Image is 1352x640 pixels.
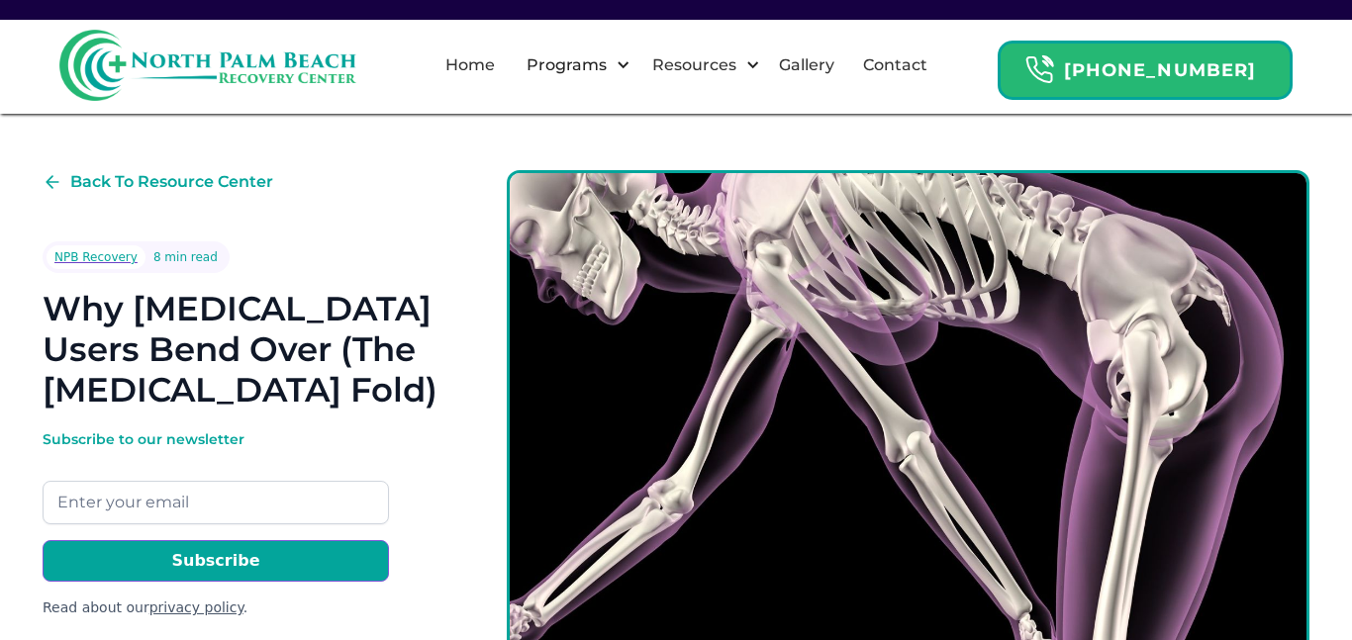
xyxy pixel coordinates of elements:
[149,599,243,615] a: privacy policy
[43,597,389,618] div: Read about our .
[70,170,273,194] div: Back To Resource Center
[635,34,765,97] div: Resources
[998,31,1293,100] a: Header Calendar Icons[PHONE_NUMBER]
[767,34,846,97] a: Gallery
[153,247,218,267] div: 8 min read
[1024,54,1054,85] img: Header Calendar Icons
[43,170,273,194] a: Back To Resource Center
[510,34,635,97] div: Programs
[1064,59,1256,81] strong: [PHONE_NUMBER]
[47,245,145,269] a: NPB Recovery
[43,289,443,410] h1: Why [MEDICAL_DATA] Users Bend Over (The [MEDICAL_DATA] Fold)
[54,247,138,267] div: NPB Recovery
[647,53,741,77] div: Resources
[434,34,507,97] a: Home
[43,429,389,449] div: Subscribe to our newsletter
[851,34,939,97] a: Contact
[522,53,612,77] div: Programs
[43,429,389,618] form: Email Form
[43,481,389,524] input: Enter your email
[43,540,389,582] input: Subscribe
